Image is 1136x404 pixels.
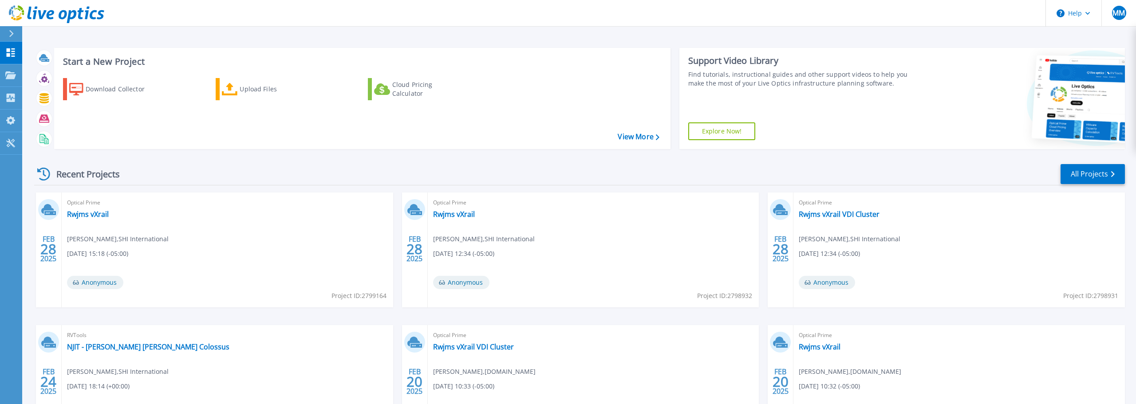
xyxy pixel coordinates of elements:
[773,378,789,385] span: 20
[86,80,157,98] div: Download Collector
[216,78,315,100] a: Upload Files
[773,245,789,253] span: 28
[688,70,919,88] div: Find tutorials, instructional guides and other support videos to help you make the most of your L...
[433,210,475,219] a: Rwjms vXrail
[433,342,514,351] a: Rwjms vXrail VDI Cluster
[433,381,494,391] span: [DATE] 10:33 (-05:00)
[433,234,535,244] span: [PERSON_NAME] , SHI International
[63,57,659,67] h3: Start a New Project
[67,234,169,244] span: [PERSON_NAME] , SHI International
[433,249,494,259] span: [DATE] 12:34 (-05:00)
[1112,9,1125,16] span: MM
[67,276,123,289] span: Anonymous
[799,249,860,259] span: [DATE] 12:34 (-05:00)
[697,291,752,301] span: Project ID: 2798932
[772,365,789,398] div: FEB 2025
[406,245,422,253] span: 28
[618,133,659,141] a: View More
[67,249,128,259] span: [DATE] 15:18 (-05:00)
[331,291,387,301] span: Project ID: 2799164
[67,342,229,351] a: NJIT - [PERSON_NAME] [PERSON_NAME] Colossus
[40,365,57,398] div: FEB 2025
[40,245,56,253] span: 28
[406,233,423,265] div: FEB 2025
[799,210,880,219] a: Rwjms vXrail VDI Cluster
[240,80,311,98] div: Upload Files
[1061,164,1125,184] a: All Projects
[688,55,919,67] div: Support Video Library
[406,378,422,385] span: 20
[67,367,169,377] span: [PERSON_NAME] , SHI International
[799,367,901,377] span: [PERSON_NAME] , [DOMAIN_NAME]
[34,163,132,185] div: Recent Projects
[433,276,489,289] span: Anonymous
[40,233,57,265] div: FEB 2025
[799,330,1120,340] span: Optical Prime
[392,80,463,98] div: Cloud Pricing Calculator
[67,330,388,340] span: RVTools
[40,378,56,385] span: 24
[799,234,900,244] span: [PERSON_NAME] , SHI International
[688,122,756,140] a: Explore Now!
[799,381,860,391] span: [DATE] 10:32 (-05:00)
[433,198,754,208] span: Optical Prime
[799,276,855,289] span: Anonymous
[772,233,789,265] div: FEB 2025
[67,210,109,219] a: Rwjms vXrail
[433,367,536,377] span: [PERSON_NAME] , [DOMAIN_NAME]
[406,365,423,398] div: FEB 2025
[67,381,130,391] span: [DATE] 18:14 (+00:00)
[799,198,1120,208] span: Optical Prime
[63,78,162,100] a: Download Collector
[433,330,754,340] span: Optical Prime
[1063,291,1118,301] span: Project ID: 2798931
[799,342,840,351] a: Rwjms vXrail
[368,78,467,100] a: Cloud Pricing Calculator
[67,198,388,208] span: Optical Prime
